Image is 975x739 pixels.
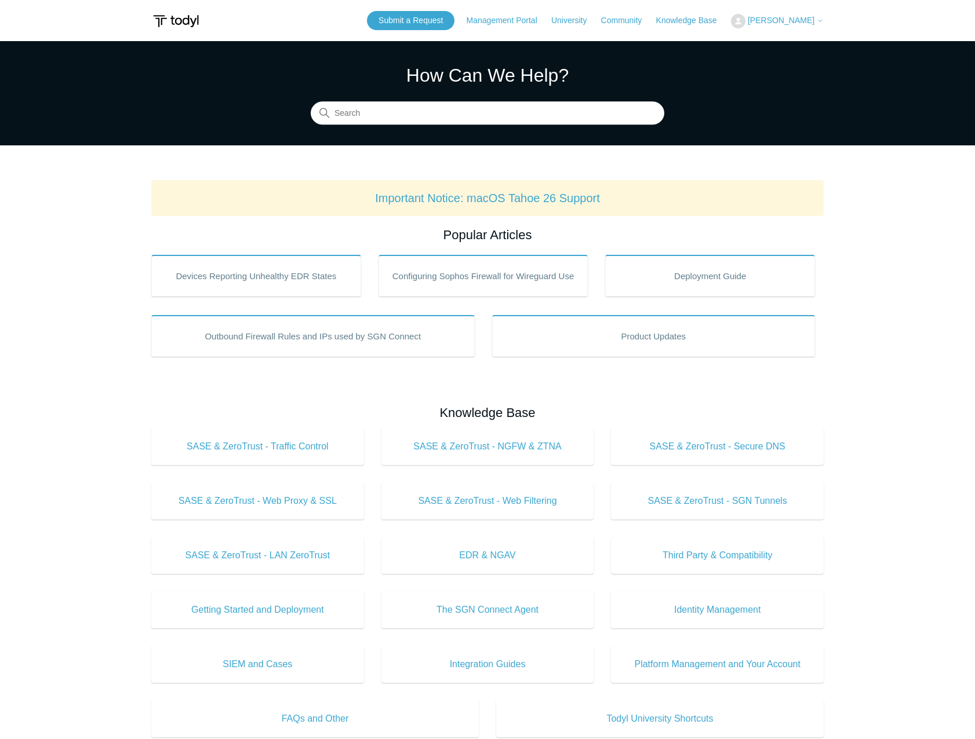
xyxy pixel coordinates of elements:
a: SASE & ZeroTrust - Traffic Control [151,428,364,465]
h2: Popular Articles [151,225,824,244]
a: Configuring Sophos Firewall for Wireguard Use [379,255,588,297]
a: Knowledge Base [656,14,729,27]
span: Integration Guides [399,657,577,671]
a: SASE & ZeroTrust - LAN ZeroTrust [151,537,364,574]
a: EDR & NGAV [381,537,594,574]
a: Deployment Guide [605,255,815,297]
a: The SGN Connect Agent [381,591,594,628]
span: SASE & ZeroTrust - NGFW & ZTNA [399,440,577,453]
span: The SGN Connect Agent [399,603,577,617]
a: Integration Guides [381,646,594,683]
a: Third Party & Compatibility [611,537,824,574]
a: SASE & ZeroTrust - SGN Tunnels [611,482,824,520]
span: SASE & ZeroTrust - Web Filtering [399,494,577,508]
span: FAQs and Other [169,712,461,726]
a: Important Notice: macOS Tahoe 26 Support [375,192,600,204]
span: Platform Management and Your Account [628,657,806,671]
a: Management Portal [467,14,549,27]
input: Search [311,102,664,125]
button: [PERSON_NAME] [731,14,824,28]
a: SIEM and Cases [151,646,364,683]
a: Submit a Request [367,11,454,30]
span: SASE & ZeroTrust - Web Proxy & SSL [169,494,347,508]
a: Outbound Firewall Rules and IPs used by SGN Connect [151,315,475,357]
a: Product Updates [492,315,816,357]
span: SASE & ZeroTrust - Traffic Control [169,440,347,453]
span: [PERSON_NAME] [748,16,814,25]
span: Identity Management [628,603,806,617]
a: SASE & ZeroTrust - Secure DNS [611,428,824,465]
span: Getting Started and Deployment [169,603,347,617]
a: FAQs and Other [151,700,479,737]
a: SASE & ZeroTrust - Web Proxy & SSL [151,482,364,520]
span: Todyl University Shortcuts [514,712,806,726]
img: Todyl Support Center Help Center home page [151,10,201,32]
span: SASE & ZeroTrust - LAN ZeroTrust [169,548,347,562]
a: Getting Started and Deployment [151,591,364,628]
h2: Knowledge Base [151,403,824,422]
a: Devices Reporting Unhealthy EDR States [151,255,361,297]
a: Identity Management [611,591,824,628]
a: SASE & ZeroTrust - NGFW & ZTNA [381,428,594,465]
a: Platform Management and Your Account [611,646,824,683]
span: SASE & ZeroTrust - Secure DNS [628,440,806,453]
span: Third Party & Compatibility [628,548,806,562]
h1: How Can We Help? [311,61,664,89]
a: Todyl University Shortcuts [496,700,824,737]
span: EDR & NGAV [399,548,577,562]
a: Community [601,14,654,27]
a: University [551,14,598,27]
span: SIEM and Cases [169,657,347,671]
a: SASE & ZeroTrust - Web Filtering [381,482,594,520]
span: SASE & ZeroTrust - SGN Tunnels [628,494,806,508]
